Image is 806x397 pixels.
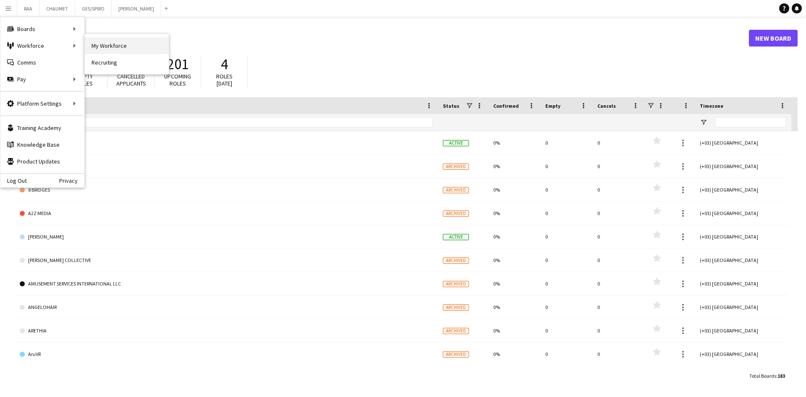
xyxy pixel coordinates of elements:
[488,155,540,178] div: 0%
[17,0,39,17] button: RAA
[749,373,776,379] span: Total Boards
[39,0,75,17] button: CHAUMET
[592,343,644,366] div: 0
[443,281,469,287] span: Archived
[20,178,433,202] a: 8 BRIDGES
[749,30,798,47] a: New Board
[695,296,791,319] div: (+03) [GEOGRAPHIC_DATA]
[59,177,84,184] a: Privacy
[20,343,433,366] a: AruVR
[0,54,84,71] a: Comms
[443,257,469,264] span: Archived
[443,140,469,146] span: Active
[540,225,592,248] div: 0
[749,368,785,384] div: :
[695,225,791,248] div: (+03) [GEOGRAPHIC_DATA]
[540,155,592,178] div: 0
[0,71,84,88] div: Pay
[592,319,644,342] div: 0
[695,202,791,225] div: (+03) [GEOGRAPHIC_DATA]
[443,304,469,311] span: Archived
[488,296,540,319] div: 0%
[20,319,433,343] a: ARETHIA
[488,319,540,342] div: 0%
[715,117,786,127] input: Timezone Filter Input
[695,155,791,178] div: (+03) [GEOGRAPHIC_DATA]
[488,178,540,201] div: 0%
[20,296,433,319] a: ANGELOHAIR
[592,178,644,201] div: 0
[0,37,84,54] div: Workforce
[597,103,616,109] span: Cancels
[20,155,433,178] a: 555 & CRUSH
[700,103,723,109] span: Timezone
[540,343,592,366] div: 0
[540,272,592,295] div: 0
[85,54,169,71] a: Recruiting
[167,55,188,73] span: 201
[221,55,228,73] span: 4
[545,103,560,109] span: Empty
[695,249,791,272] div: (+03) [GEOGRAPHIC_DATA]
[700,119,707,126] button: Open Filter Menu
[592,202,644,225] div: 0
[443,163,469,170] span: Archived
[488,202,540,225] div: 0%
[0,177,27,184] a: Log Out
[540,178,592,201] div: 0
[443,351,469,358] span: Archived
[75,0,112,17] button: GES/SPIRO
[0,21,84,37] div: Boards
[20,249,433,272] a: [PERSON_NAME] COLLECTIVE
[695,319,791,342] div: (+03) [GEOGRAPHIC_DATA]
[443,328,469,334] span: Archived
[0,136,84,153] a: Knowledge Base
[592,296,644,319] div: 0
[488,131,540,154] div: 0%
[592,225,644,248] div: 0
[695,131,791,154] div: (+03) [GEOGRAPHIC_DATA]
[540,131,592,154] div: 0
[20,272,433,296] a: AMUSEMENT SERVICES INTERNATIONAL LLC
[20,131,433,155] a: 2XCEED
[0,119,84,136] a: Training Academy
[443,210,469,217] span: Archived
[488,272,540,295] div: 0%
[488,343,540,366] div: 0%
[493,103,519,109] span: Confirmed
[540,249,592,272] div: 0
[85,37,169,54] a: My Workforce
[777,373,785,379] span: 183
[0,153,84,170] a: Product Updates
[216,73,233,87] span: Roles [DATE]
[540,202,592,225] div: 0
[112,0,161,17] button: [PERSON_NAME]
[540,296,592,319] div: 0
[695,343,791,366] div: (+03) [GEOGRAPHIC_DATA]
[116,73,146,87] span: Cancelled applicants
[20,225,433,249] a: [PERSON_NAME]
[592,272,644,295] div: 0
[592,131,644,154] div: 0
[488,249,540,272] div: 0%
[488,225,540,248] div: 0%
[695,272,791,295] div: (+03) [GEOGRAPHIC_DATA]
[443,103,459,109] span: Status
[35,117,433,127] input: Board name Filter Input
[15,32,749,44] h1: Boards
[443,187,469,193] span: Archived
[592,155,644,178] div: 0
[443,234,469,240] span: Active
[20,202,433,225] a: A2Z MEDIA
[592,249,644,272] div: 0
[0,95,84,112] div: Platform Settings
[164,73,191,87] span: Upcoming roles
[540,319,592,342] div: 0
[695,178,791,201] div: (+03) [GEOGRAPHIC_DATA]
